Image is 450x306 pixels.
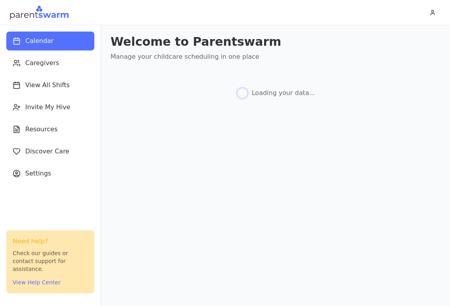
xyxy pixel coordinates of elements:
span: Resources [25,125,58,134]
span: Invite My Hive [25,103,70,112]
button: Settings [6,164,94,183]
span: Settings [25,169,51,178]
button: Discover Care [6,142,94,161]
span: Calendar [25,36,54,46]
button: View Help Center [13,278,60,286]
p: Check our guides or contact support for assistance. [13,249,88,273]
span: View All Shifts [25,80,70,90]
img: Parentswarm Logo [9,5,69,21]
span: Discover Care [25,147,69,156]
button: Calendar [6,32,94,50]
button: Resources [6,120,94,139]
button: Caregivers [6,54,94,73]
span: Loading your data... [252,88,315,98]
p: Manage your childcare scheduling in one place [111,52,441,62]
h1: Welcome to Parentswarm [111,35,441,49]
button: View All Shifts [6,76,94,95]
span: Caregivers [25,58,59,68]
button: Invite My Hive [6,98,94,117]
h3: Need help? [13,237,88,246]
